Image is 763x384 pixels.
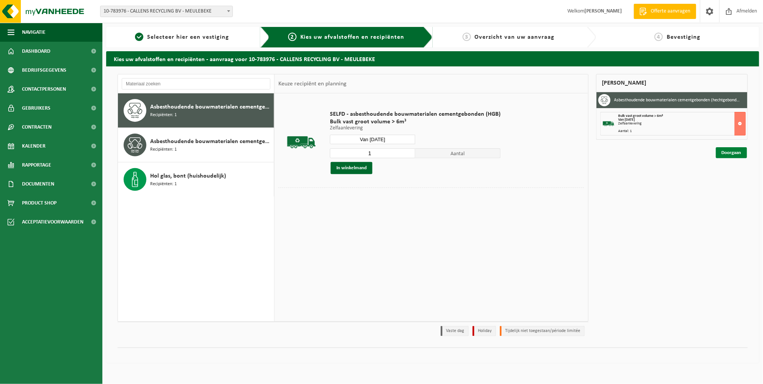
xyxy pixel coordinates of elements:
button: Hol glas, bont (huishoudelijk) Recipiënten: 1 [118,162,274,197]
span: SELFD - asbesthoudende bouwmaterialen cementgebonden (HGB) [330,110,501,118]
p: Zelfaanlevering [330,126,501,131]
span: Bulk vast groot volume > 6m³ [330,118,501,126]
span: Recipiënten: 1 [150,112,177,119]
span: Bevestiging [667,34,700,40]
div: Aantal: 1 [619,129,746,133]
span: Documenten [22,175,54,194]
li: Vaste dag [441,326,469,336]
span: Selecteer hier een vestiging [147,34,229,40]
strong: Van [DATE] [619,118,635,122]
span: 1 [135,33,143,41]
a: 1Selecteer hier een vestiging [110,33,254,42]
button: In winkelmand [331,162,372,174]
span: Contracten [22,118,52,137]
h3: Asbesthoudende bouwmaterialen cementgebonden (hechtgebonden) [614,94,742,106]
span: Bulk vast groot volume > 6m³ [619,114,663,118]
input: Materiaal zoeken [122,78,270,90]
span: Asbesthoudende bouwmaterialen cementgebonden met isolatie(hechtgebonden) [150,137,272,146]
span: 2 [288,33,297,41]
a: Doorgaan [716,147,747,158]
a: Offerte aanvragen [634,4,696,19]
input: Selecteer datum [330,135,415,144]
span: 10-783976 - CALLENS RECYCLING BV - MEULEBEKE [100,6,232,17]
span: 10-783976 - CALLENS RECYCLING BV - MEULEBEKE [100,6,233,17]
div: Zelfaanlevering [619,122,746,126]
span: Acceptatievoorwaarden [22,212,83,231]
span: Recipiënten: 1 [150,146,177,153]
span: Asbesthoudende bouwmaterialen cementgebonden (hechtgebonden) [150,102,272,112]
span: Rapportage [22,156,51,175]
span: Recipiënten: 1 [150,181,177,188]
li: Tijdelijk niet toegestaan/période limitée [500,326,585,336]
span: Kies uw afvalstoffen en recipiënten [300,34,405,40]
button: Asbesthoudende bouwmaterialen cementgebonden (hechtgebonden) Recipiënten: 1 [118,93,274,128]
span: Dashboard [22,42,50,61]
span: Aantal [415,148,501,158]
span: Offerte aanvragen [649,8,692,15]
button: Asbesthoudende bouwmaterialen cementgebonden met isolatie(hechtgebonden) Recipiënten: 1 [118,128,274,162]
span: 3 [463,33,471,41]
span: Product Shop [22,194,57,212]
span: Navigatie [22,23,46,42]
span: Overzicht van uw aanvraag [475,34,555,40]
span: Bedrijfsgegevens [22,61,66,80]
li: Holiday [473,326,496,336]
div: Keuze recipiënt en planning [275,74,350,93]
span: Contactpersonen [22,80,66,99]
strong: [PERSON_NAME] [584,8,622,14]
span: Gebruikers [22,99,50,118]
div: [PERSON_NAME] [596,74,748,92]
h2: Kies uw afvalstoffen en recipiënten - aanvraag voor 10-783976 - CALLENS RECYCLING BV - MEULEBEKE [106,51,759,66]
span: Kalender [22,137,46,156]
span: 4 [655,33,663,41]
span: Hol glas, bont (huishoudelijk) [150,172,226,181]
